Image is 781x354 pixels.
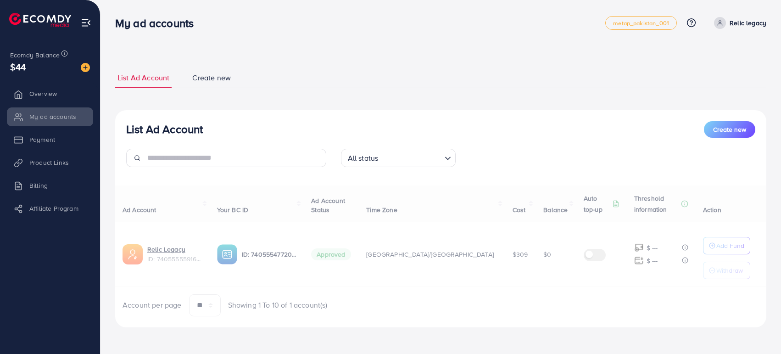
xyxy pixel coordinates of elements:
[115,17,201,30] h3: My ad accounts
[346,152,380,165] span: All status
[10,51,60,60] span: Ecomdy Balance
[341,149,456,167] div: Search for option
[730,17,766,28] p: Relic legacy
[81,17,91,28] img: menu
[9,13,71,27] img: logo
[381,150,441,165] input: Search for option
[704,121,755,138] button: Create new
[126,123,203,136] h3: List Ad Account
[713,125,746,134] span: Create new
[605,16,677,30] a: metap_pakistan_001
[10,60,26,73] span: $44
[710,17,766,29] a: Relic legacy
[117,73,169,83] span: List Ad Account
[192,73,231,83] span: Create new
[81,63,90,72] img: image
[613,20,669,26] span: metap_pakistan_001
